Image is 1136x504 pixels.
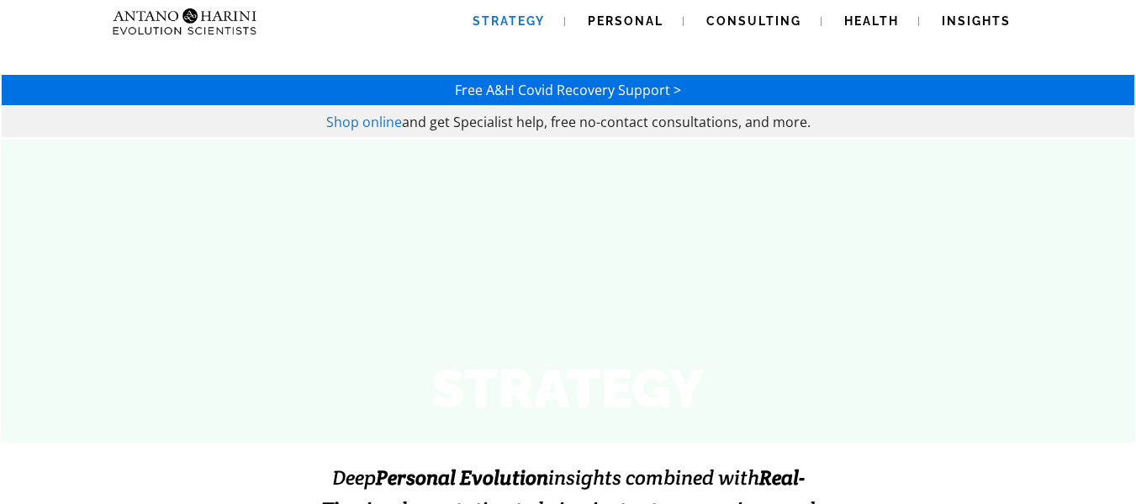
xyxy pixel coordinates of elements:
[942,14,1011,28] span: Insights
[455,81,681,99] a: Free A&H Covid Recovery Support >
[473,14,545,28] span: Strategy
[844,14,899,28] span: Health
[431,357,705,420] strong: STRATEGY
[402,113,811,131] span: and get Specialist help, free no-contact consultations, and more.
[376,464,548,491] strong: Personal Evolution
[588,14,663,28] span: Personal
[706,14,801,28] span: Consulting
[326,113,402,131] a: Shop online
